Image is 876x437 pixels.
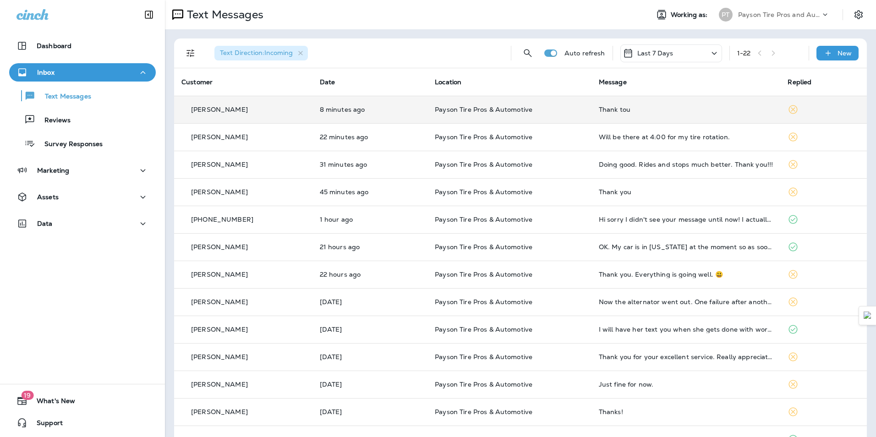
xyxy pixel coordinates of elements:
div: I will have her text you when she gets done with work, because I'm not sure what her schedule loo... [599,326,773,333]
span: 19 [21,391,33,400]
span: Customer [181,78,213,86]
span: Date [320,78,335,86]
button: Support [9,414,156,432]
span: Payson Tire Pros & Automotive [435,243,532,251]
p: Aug 12, 2025 08:47 AM [320,381,421,388]
span: Text Direction : Incoming [220,49,293,57]
div: Just fine for now. [599,381,773,388]
button: Search Messages [519,44,537,62]
button: Dashboard [9,37,156,55]
span: Payson Tire Pros & Automotive [435,353,532,361]
p: [PERSON_NAME] [191,271,248,278]
p: Aug 14, 2025 09:56 AM [320,106,421,113]
span: Payson Tire Pros & Automotive [435,270,532,279]
p: Payson Tire Pros and Automotive [738,11,821,18]
div: Doing good. Rides and stops much better. Thank you!!! [599,161,773,168]
div: 1 - 22 [737,49,751,57]
button: Reviews [9,110,156,129]
p: Text Messages [183,8,263,22]
div: OK. My car is in Nevada at the moment so as soon as I bring it home I will get with you. [599,243,773,251]
p: Assets [37,193,59,201]
p: [PERSON_NAME] [191,243,248,251]
p: Dashboard [37,42,71,49]
span: Payson Tire Pros & Automotive [435,188,532,196]
p: [PERSON_NAME] [191,381,248,388]
div: Hi sorry I didn't see your message until now! I actually got it figured out, thank you though!! [599,216,773,223]
div: Thank you. Everything is going well. 😃 [599,271,773,278]
span: Support [27,419,63,430]
p: Aug 13, 2025 11:29 AM [320,271,421,278]
span: Payson Tire Pros & Automotive [435,215,532,224]
p: Aug 14, 2025 09:33 AM [320,161,421,168]
p: [PERSON_NAME] [191,161,248,168]
div: Thank you for your excellent service. Really appreciate the fast service and the follow-up. [599,353,773,361]
p: Auto refresh [564,49,605,57]
p: Aug 14, 2025 08:56 AM [320,216,421,223]
div: Thanks! [599,408,773,415]
p: Marketing [37,167,69,174]
div: Text Direction:Incoming [214,46,308,60]
span: Payson Tire Pros & Automotive [435,325,532,333]
button: Assets [9,188,156,206]
span: Message [599,78,627,86]
span: What's New [27,397,75,408]
div: Now the alternator went out. One failure after another [599,298,773,306]
p: Data [37,220,53,227]
p: Aug 11, 2025 11:36 AM [320,408,421,415]
p: New [838,49,852,57]
p: Reviews [35,116,71,125]
p: [PHONE_NUMBER] [191,216,253,223]
button: 19What's New [9,392,156,410]
p: Aug 14, 2025 09:42 AM [320,133,421,141]
span: Location [435,78,461,86]
span: Payson Tire Pros & Automotive [435,133,532,141]
button: Text Messages [9,86,156,105]
button: Settings [850,6,867,23]
p: [PERSON_NAME] [191,188,248,196]
span: Payson Tire Pros & Automotive [435,298,532,306]
p: Aug 14, 2025 09:19 AM [320,188,421,196]
p: [PERSON_NAME] [191,106,248,113]
span: Replied [788,78,811,86]
p: Aug 12, 2025 03:17 PM [320,298,421,306]
div: PT [719,8,733,22]
p: [PERSON_NAME] [191,408,248,415]
button: Marketing [9,161,156,180]
button: Filters [181,44,200,62]
span: Working as: [671,11,710,19]
button: Data [9,214,156,233]
span: Payson Tire Pros & Automotive [435,408,532,416]
p: Aug 13, 2025 12:36 PM [320,243,421,251]
span: Payson Tire Pros & Automotive [435,105,532,114]
p: Aug 12, 2025 10:02 AM [320,353,421,361]
p: [PERSON_NAME] [191,298,248,306]
div: Will be there at 4:00 for my tire rotation. [599,133,773,141]
p: Survey Responses [35,140,103,149]
button: Survey Responses [9,134,156,153]
p: [PERSON_NAME] [191,133,248,141]
span: Payson Tire Pros & Automotive [435,160,532,169]
p: [PERSON_NAME] [191,326,248,333]
p: Inbox [37,69,55,76]
button: Collapse Sidebar [136,5,162,24]
button: Inbox [9,63,156,82]
p: Last 7 Days [637,49,673,57]
p: Text Messages [36,93,91,101]
div: Thank tou [599,106,773,113]
p: [PERSON_NAME] [191,353,248,361]
span: Payson Tire Pros & Automotive [435,380,532,388]
div: Thank you [599,188,773,196]
p: Aug 12, 2025 10:35 AM [320,326,421,333]
img: Detect Auto [864,311,872,320]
